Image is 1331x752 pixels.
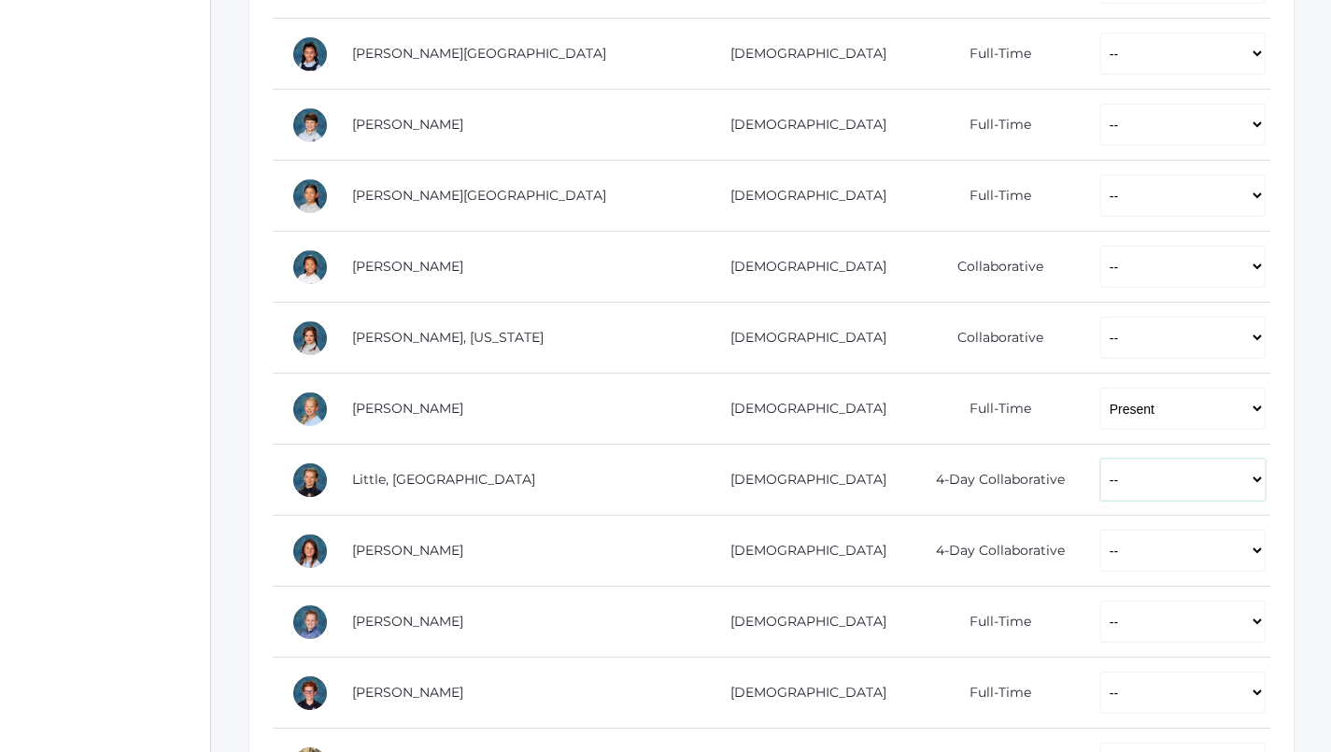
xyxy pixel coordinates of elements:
[699,587,906,658] td: [DEMOGRAPHIC_DATA]
[352,187,606,204] a: [PERSON_NAME][GEOGRAPHIC_DATA]
[352,45,606,62] a: [PERSON_NAME][GEOGRAPHIC_DATA]
[699,516,906,587] td: [DEMOGRAPHIC_DATA]
[699,19,906,90] td: [DEMOGRAPHIC_DATA]
[291,603,329,641] div: Dylan Sandeman
[291,177,329,215] div: Sofia La Rosa
[699,658,906,729] td: [DEMOGRAPHIC_DATA]
[699,90,906,161] td: [DEMOGRAPHIC_DATA]
[905,516,1081,587] td: 4-Day Collaborative
[291,319,329,357] div: Georgia Lee
[291,674,329,712] div: Theodore Trumpower
[352,542,463,559] a: [PERSON_NAME]
[352,613,463,630] a: [PERSON_NAME]
[699,232,906,303] td: [DEMOGRAPHIC_DATA]
[699,161,906,232] td: [DEMOGRAPHIC_DATA]
[905,658,1081,729] td: Full-Time
[352,684,463,701] a: [PERSON_NAME]
[699,445,906,516] td: [DEMOGRAPHIC_DATA]
[905,445,1081,516] td: 4-Day Collaborative
[352,400,463,417] a: [PERSON_NAME]
[291,248,329,286] div: Lila Lau
[352,329,544,346] a: [PERSON_NAME], [US_STATE]
[291,461,329,499] div: Savannah Little
[905,90,1081,161] td: Full-Time
[291,106,329,144] div: William Hibbard
[699,374,906,445] td: [DEMOGRAPHIC_DATA]
[352,116,463,133] a: [PERSON_NAME]
[291,35,329,73] div: Victoria Harutyunyan
[699,303,906,374] td: [DEMOGRAPHIC_DATA]
[352,471,535,488] a: Little, [GEOGRAPHIC_DATA]
[905,19,1081,90] td: Full-Time
[905,587,1081,658] td: Full-Time
[905,232,1081,303] td: Collaborative
[905,161,1081,232] td: Full-Time
[291,390,329,428] div: Chloe Lewis
[291,532,329,570] div: Maggie Oram
[905,374,1081,445] td: Full-Time
[905,303,1081,374] td: Collaborative
[352,258,463,275] a: [PERSON_NAME]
